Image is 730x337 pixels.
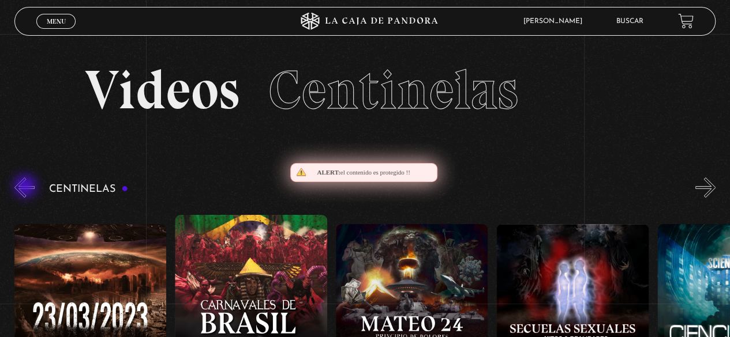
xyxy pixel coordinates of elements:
[43,27,70,35] span: Cerrar
[695,177,716,198] button: Next
[47,18,66,25] span: Menu
[317,169,340,176] span: Alert:
[518,18,594,25] span: [PERSON_NAME]
[290,163,437,182] div: el contenido es protegido !!
[14,177,35,198] button: Previous
[616,18,643,25] a: Buscar
[49,184,128,195] h3: Centinelas
[678,13,694,29] a: View your shopping cart
[85,63,646,118] h2: Videos
[268,57,518,123] span: Centinelas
